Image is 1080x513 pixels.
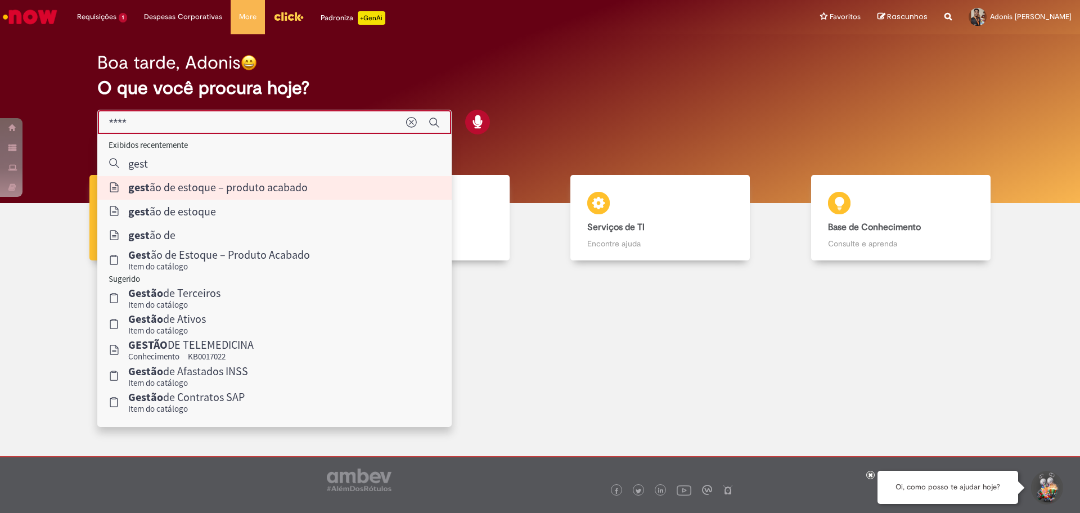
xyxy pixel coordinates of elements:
[828,222,921,233] b: Base de Conhecimento
[781,175,1021,261] a: Base de Conhecimento Consulte e aprenda
[321,11,385,25] div: Padroniza
[587,222,645,233] b: Serviços de TI
[877,471,1018,504] div: Oi, como posso te ajudar hoje?
[877,12,928,22] a: Rascunhos
[358,11,385,25] p: +GenAi
[97,78,983,98] h2: O que você procura hoje?
[1,6,59,28] img: ServiceNow
[990,12,1072,21] span: Adonis [PERSON_NAME]
[241,55,257,71] img: happy-face.png
[830,11,861,22] span: Favoritos
[239,11,256,22] span: More
[828,238,974,249] p: Consulte e aprenda
[1029,471,1063,505] button: Iniciar Conversa de Suporte
[702,485,712,495] img: logo_footer_workplace.png
[327,469,391,491] img: logo_footer_ambev_rotulo_gray.png
[636,488,641,494] img: logo_footer_twitter.png
[77,11,116,22] span: Requisições
[587,238,733,249] p: Encontre ajuda
[59,175,300,261] a: Tirar dúvidas Tirar dúvidas com Lupi Assist e Gen Ai
[144,11,222,22] span: Despesas Corporativas
[723,485,733,495] img: logo_footer_naosei.png
[119,13,127,22] span: 1
[677,483,691,497] img: logo_footer_youtube.png
[540,175,781,261] a: Serviços de TI Encontre ajuda
[887,11,928,22] span: Rascunhos
[658,488,664,494] img: logo_footer_linkedin.png
[614,488,619,494] img: logo_footer_facebook.png
[97,53,241,73] h2: Boa tarde, Adonis
[273,8,304,25] img: click_logo_yellow_360x200.png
